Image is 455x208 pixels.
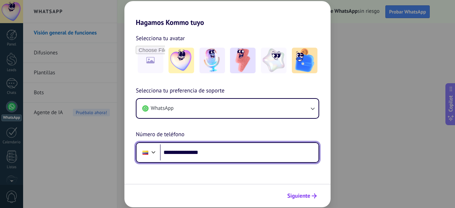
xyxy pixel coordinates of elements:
[284,190,320,202] button: Siguiente
[136,99,318,118] button: WhatsApp
[292,48,317,73] img: -5.jpeg
[136,130,184,139] span: Número de teléfono
[199,48,225,73] img: -2.jpeg
[136,34,185,43] span: Selecciona tu avatar
[136,86,225,96] span: Selecciona tu preferencia de soporte
[124,1,331,27] h2: Hagamos Kommo tuyo
[261,48,287,73] img: -4.jpeg
[230,48,256,73] img: -3.jpeg
[168,48,194,73] img: -1.jpeg
[151,105,173,112] span: WhatsApp
[287,193,310,198] span: Siguiente
[139,145,152,160] div: Colombia: + 57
